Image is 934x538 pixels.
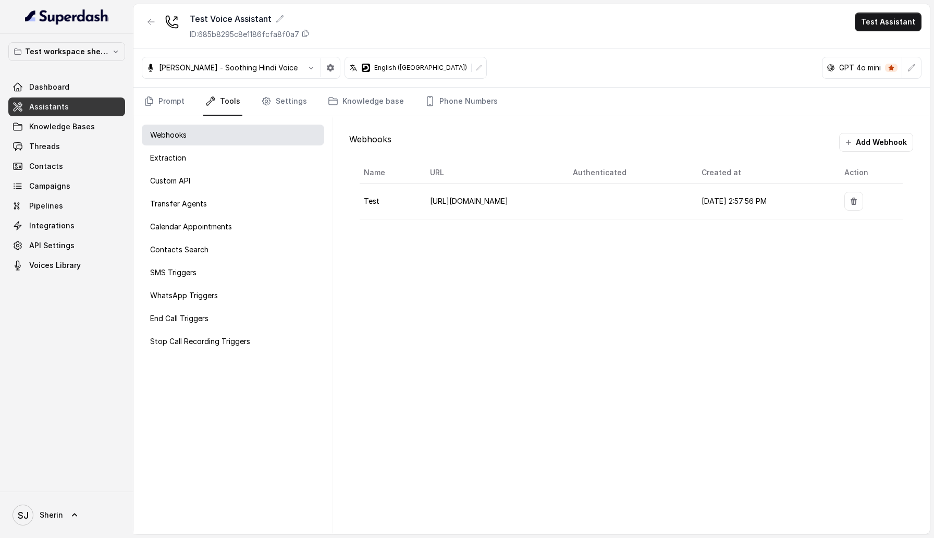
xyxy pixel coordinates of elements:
[29,240,75,251] span: API Settings
[29,141,60,152] span: Threads
[702,197,767,205] span: [DATE] 2:57:56 PM
[8,216,125,235] a: Integrations
[150,313,208,324] p: End Call Triggers
[374,64,467,72] p: English ([GEOGRAPHIC_DATA])
[839,63,881,73] p: GPT 4o mini
[29,221,75,231] span: Integrations
[150,130,187,140] p: Webhooks
[430,197,508,205] span: [URL][DOMAIN_NAME]
[150,336,250,347] p: Stop Call Recording Triggers
[839,133,913,152] button: Add Webhook
[203,88,242,116] a: Tools
[25,45,108,58] p: Test workspace sherin - limits of workspace naming
[150,176,190,186] p: Custom API
[29,82,69,92] span: Dashboard
[150,244,208,255] p: Contacts Search
[364,197,379,205] span: Test
[8,197,125,215] a: Pipelines
[18,510,29,521] text: SJ
[360,162,422,184] th: Name
[8,42,125,61] button: Test workspace sherin - limits of workspace naming
[326,88,406,116] a: Knowledge base
[423,88,500,116] a: Phone Numbers
[29,102,69,112] span: Assistants
[25,8,109,25] img: light.svg
[8,117,125,136] a: Knowledge Bases
[142,88,921,116] nav: Tabs
[29,201,63,211] span: Pipelines
[29,161,63,172] span: Contacts
[693,162,836,184] th: Created at
[40,510,63,520] span: Sherin
[8,500,125,530] a: Sherin
[362,64,370,72] svg: deepgram logo
[8,157,125,176] a: Contacts
[159,63,298,73] p: [PERSON_NAME] - Soothing Hindi Voice
[29,121,95,132] span: Knowledge Bases
[259,88,309,116] a: Settings
[190,29,299,40] p: ID: 685b8295c8e1186fcfa8f0a7
[836,162,903,184] th: Action
[150,267,196,278] p: SMS Triggers
[8,97,125,116] a: Assistants
[150,153,186,163] p: Extraction
[8,78,125,96] a: Dashboard
[150,222,232,232] p: Calendar Appointments
[422,162,564,184] th: URL
[29,260,81,271] span: Voices Library
[8,137,125,156] a: Threads
[8,177,125,195] a: Campaigns
[8,236,125,255] a: API Settings
[8,256,125,275] a: Voices Library
[142,88,187,116] a: Prompt
[150,199,207,209] p: Transfer Agents
[349,133,391,152] p: Webhooks
[29,181,70,191] span: Campaigns
[827,64,835,72] svg: openai logo
[564,162,693,184] th: Authenticated
[150,290,218,301] p: WhatsApp Triggers
[190,13,310,25] div: Test Voice Assistant
[855,13,921,31] button: Test Assistant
